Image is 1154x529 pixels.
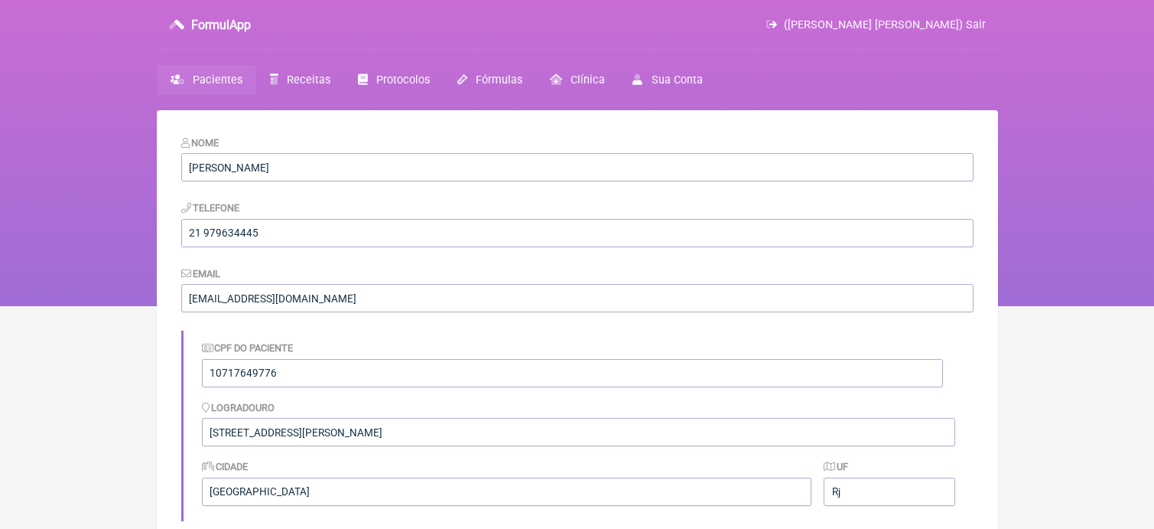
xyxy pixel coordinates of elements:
a: Fórmulas [444,65,536,95]
label: Cidade [202,461,249,472]
input: Nome do Paciente [181,153,974,181]
span: Fórmulas [476,73,522,87]
label: Email [181,268,221,279]
h3: FormulApp [191,18,251,32]
span: Pacientes [193,73,242,87]
input: UF [824,478,954,506]
span: Sua Conta [652,73,703,87]
a: Protocolos [344,65,444,95]
span: Protocolos [376,73,430,87]
input: Identificação do Paciente [202,359,943,387]
a: Sua Conta [619,65,716,95]
input: paciente@email.com [181,284,974,312]
input: Cidade [202,478,812,506]
input: Logradouro [202,418,955,446]
a: Receitas [256,65,344,95]
span: Receitas [287,73,330,87]
label: Logradouro [202,402,275,413]
label: Telefone [181,202,240,214]
a: Clínica [536,65,619,95]
a: Pacientes [157,65,256,95]
label: Nome [181,137,219,149]
span: Clínica [570,73,605,87]
label: UF [824,461,848,472]
input: 21 9124 2137 [181,219,974,247]
label: CPF do Paciente [202,342,294,354]
a: ([PERSON_NAME] [PERSON_NAME]) Sair [766,18,985,31]
span: ([PERSON_NAME] [PERSON_NAME]) Sair [784,18,986,31]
